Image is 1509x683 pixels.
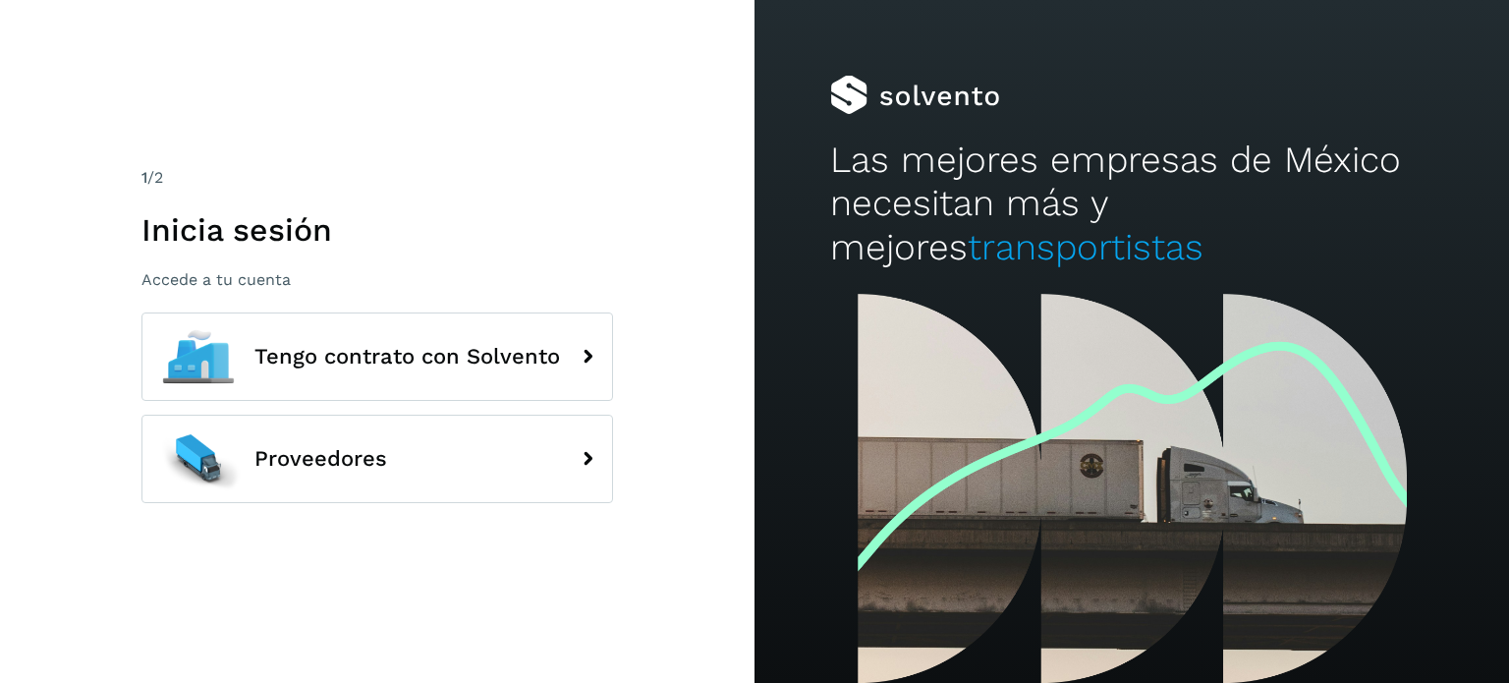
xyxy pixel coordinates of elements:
[141,415,613,503] button: Proveedores
[830,139,1433,269] h2: Las mejores empresas de México necesitan más y mejores
[968,226,1203,268] span: transportistas
[254,447,387,471] span: Proveedores
[141,166,613,190] div: /2
[141,211,613,249] h1: Inicia sesión
[141,168,147,187] span: 1
[141,270,613,289] p: Accede a tu cuenta
[254,345,560,369] span: Tengo contrato con Solvento
[141,313,613,401] button: Tengo contrato con Solvento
